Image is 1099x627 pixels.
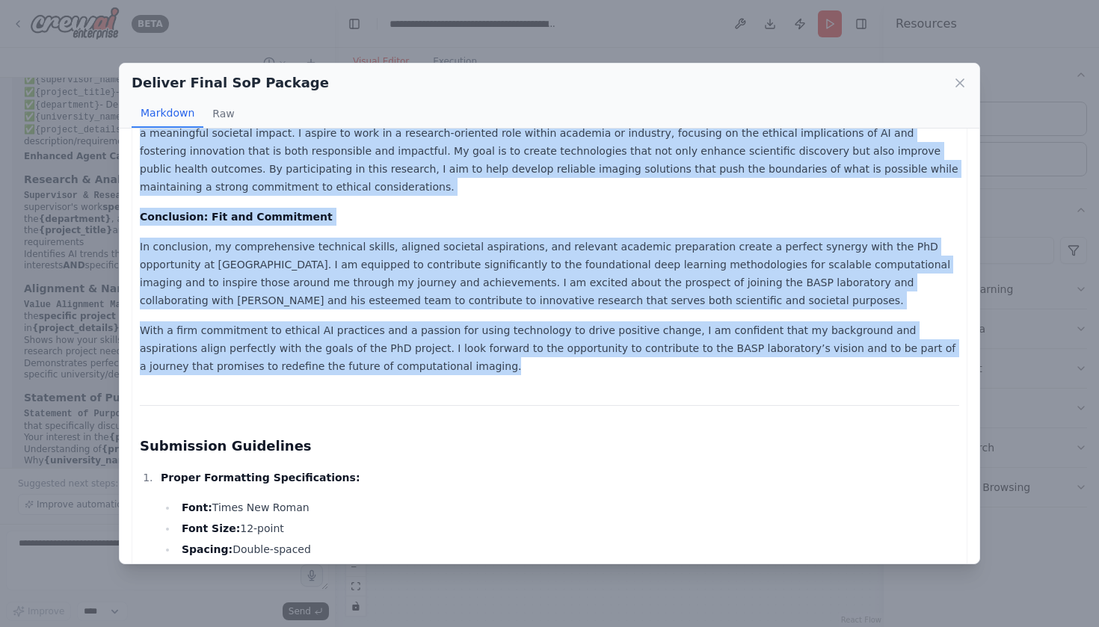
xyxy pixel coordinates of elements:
strong: Font Size: [182,522,240,534]
h3: Submission Guidelines [140,436,959,457]
p: In conclusion, my comprehensive technical skills, aligned societal aspirations, and relevant acad... [140,238,959,309]
strong: Font: [182,501,212,513]
li: Double-spaced [177,540,959,558]
li: Times New Roman [177,498,959,516]
li: 1 inch on all sides [177,561,959,579]
li: 12-point [177,519,959,537]
button: Raw [203,99,243,128]
p: With a firm commitment to ethical AI practices and a passion for using technology to drive positi... [140,321,959,375]
strong: Spacing: [182,543,233,555]
button: Markdown [132,99,203,128]
strong: Conclusion: Fit and Commitment [140,211,333,223]
p: My long-term career objective is to leverage the skills and knowledge gained during my PhD to con... [140,106,959,196]
h2: Deliver Final SoP Package [132,72,329,93]
strong: Proper Formatting Specifications: [161,472,360,484]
